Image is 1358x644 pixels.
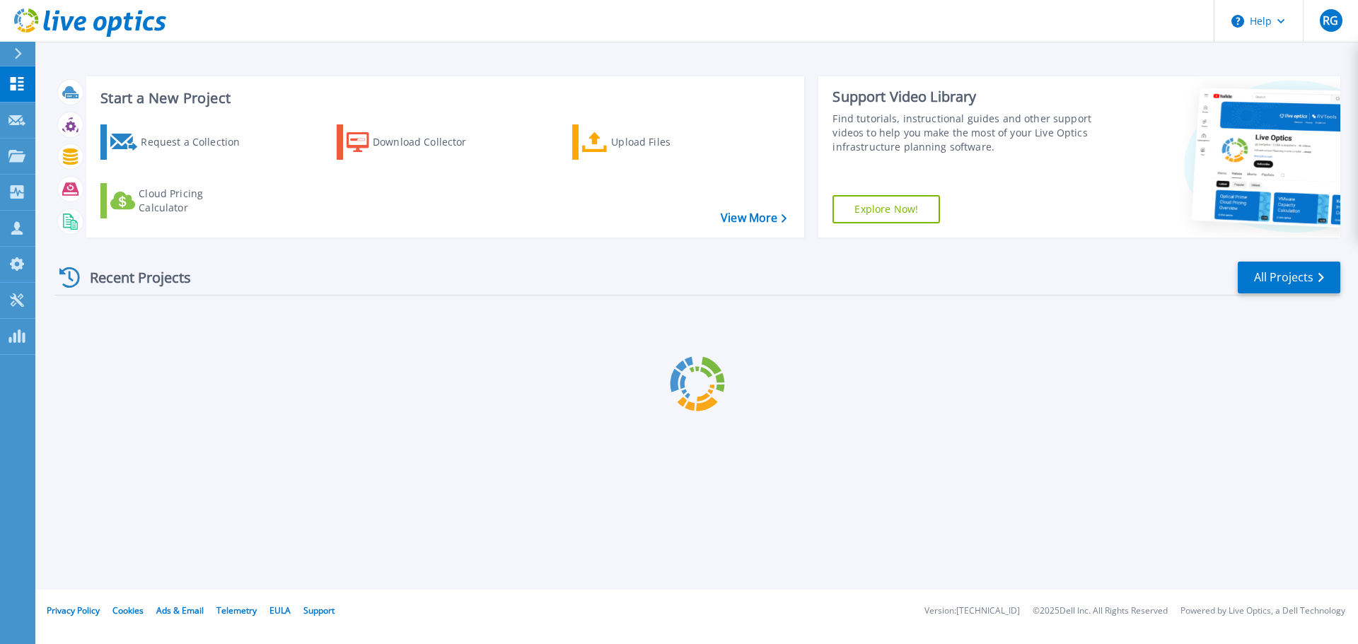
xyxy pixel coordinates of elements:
a: Telemetry [216,604,257,616]
h3: Start a New Project [100,90,787,106]
a: View More [721,211,787,225]
li: © 2025 Dell Inc. All Rights Reserved [1033,607,1168,616]
li: Powered by Live Optics, a Dell Technology [1180,607,1345,616]
div: Support Video Library [832,88,1098,106]
a: Cloud Pricing Calculator [100,183,258,218]
span: RG [1323,15,1338,26]
a: Upload Files [572,124,730,160]
a: Privacy Policy [47,604,100,616]
a: Support [303,604,335,616]
div: Recent Projects [54,260,210,295]
a: Ads & Email [156,604,204,616]
div: Find tutorials, instructional guides and other support videos to help you make the most of your L... [832,112,1098,154]
div: Request a Collection [141,128,254,156]
a: Cookies [112,604,144,616]
a: Request a Collection [100,124,258,160]
a: All Projects [1238,262,1340,293]
div: Cloud Pricing Calculator [139,187,252,215]
a: Download Collector [337,124,494,160]
div: Upload Files [611,128,724,156]
div: Download Collector [373,128,486,156]
a: Explore Now! [832,195,940,223]
li: Version: [TECHNICAL_ID] [924,607,1020,616]
a: EULA [269,604,291,616]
